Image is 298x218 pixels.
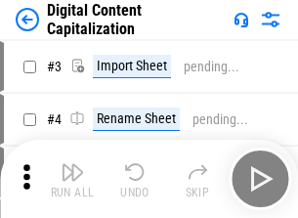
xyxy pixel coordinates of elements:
span: # 4 [47,111,62,127]
img: Back [16,8,39,31]
img: Settings menu [259,8,282,31]
div: Import Sheet [93,55,171,78]
span: # 3 [47,59,62,74]
div: Rename Sheet [93,108,180,131]
img: Support [234,12,249,27]
div: pending... [192,112,248,127]
div: pending... [184,60,239,74]
div: Digital Content Capitalization [47,1,226,38]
